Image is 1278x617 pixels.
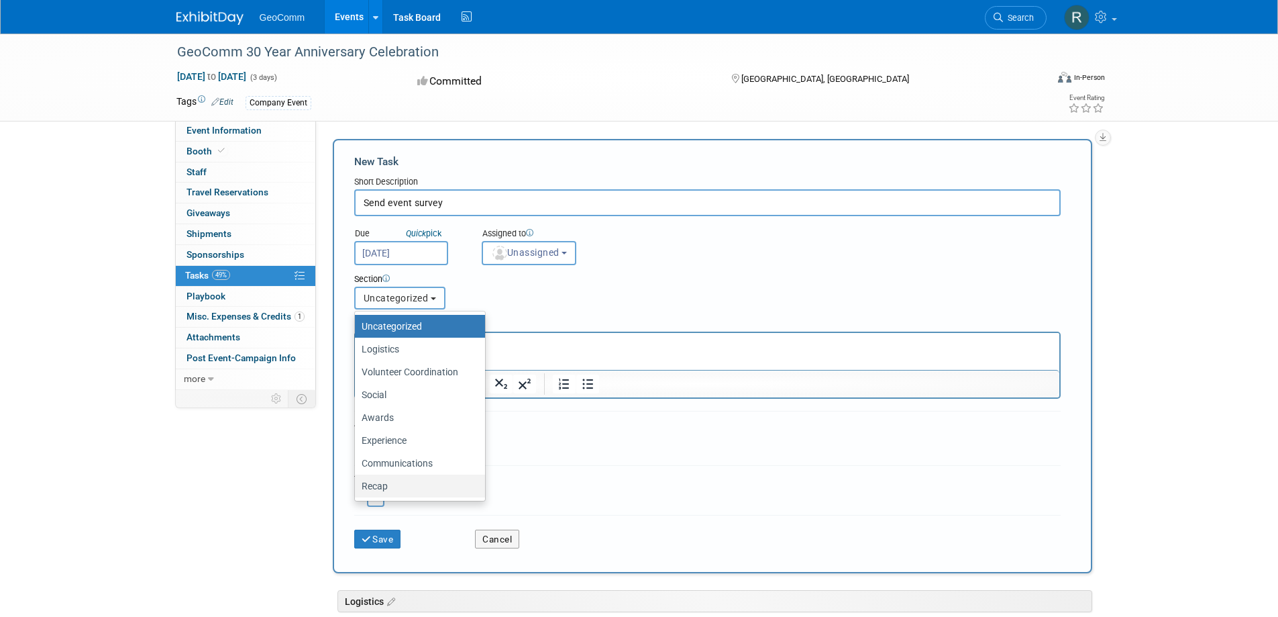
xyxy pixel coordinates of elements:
button: Uncategorized [354,287,445,310]
a: Post Event-Campaign Info [176,348,315,369]
div: GeoComm 30 Year Anniversary Celebration [172,40,1026,64]
label: Communications [362,455,472,472]
span: GeoComm [260,12,305,23]
label: Volunteer Coordination [362,363,472,381]
img: Rob Ruprecht [1064,5,1089,30]
div: Details [354,312,1061,332]
div: New Task [354,154,1061,169]
a: more [176,369,315,389]
iframe: Rich Text Area [356,333,1059,370]
input: Name of task or a short description [354,189,1061,216]
label: Uncategorized [362,318,472,335]
span: [DATE] [DATE] [176,70,247,83]
td: Personalize Event Tab Strip [265,390,288,408]
div: Section [354,273,1000,287]
button: Cancel [475,530,519,549]
span: Unassigned [491,247,560,258]
div: Event Format [967,70,1106,90]
div: Logistics [337,590,1092,612]
span: Travel Reservations [187,187,268,197]
span: 1 [295,312,305,322]
label: Recap [362,477,472,495]
label: Social [362,386,472,404]
input: Due Date [354,241,448,265]
div: Committed [413,70,710,93]
label: Awards [362,409,472,426]
label: Logistics [362,340,472,358]
div: Due [354,228,462,241]
span: 49% [212,270,230,280]
i: Quick [406,228,426,238]
a: Booth [176,142,315,162]
a: Event Information [176,121,315,141]
div: Tag Contributors [354,471,1061,485]
a: Misc. Expenses & Credits1 [176,307,315,327]
div: In-Person [1073,73,1105,83]
span: [GEOGRAPHIC_DATA], [GEOGRAPHIC_DATA] [741,74,909,84]
a: Staff [176,162,315,183]
span: Sponsorships [187,249,244,260]
i: Booth reservation complete [218,147,225,154]
a: Giveaways [176,203,315,224]
img: ExhibitDay [176,11,244,25]
span: Playbook [187,291,225,301]
a: Shipments [176,224,315,244]
button: Superscript [513,375,536,393]
a: Edit [211,97,233,107]
a: Search [985,6,1047,30]
button: Numbered list [553,375,576,393]
div: Event Rating [1068,95,1104,101]
div: Assigned to [482,228,643,241]
span: more [184,373,205,384]
div: Company Event [246,96,311,110]
td: Tags [176,95,233,110]
a: Tasks49% [176,266,315,286]
span: Attachments [187,332,240,342]
a: Travel Reservations [176,183,315,203]
a: Playbook [176,287,315,307]
span: Shipments [187,228,231,239]
a: Attachments [176,328,315,348]
button: Unassigned [482,241,577,265]
span: Post Event-Campaign Info [187,352,296,363]
span: Search [1003,13,1034,23]
button: Subscript [490,375,513,393]
a: Sponsorships [176,245,315,265]
span: Uncategorized [364,293,429,303]
a: Edit sections [384,594,395,608]
label: Experience [362,432,472,449]
span: to [205,71,218,82]
div: Short Description [354,176,1061,189]
button: Bullet list [576,375,599,393]
td: Toggle Event Tabs [288,390,315,408]
a: Quickpick [403,228,444,239]
span: Event Information [187,125,262,136]
span: Booth [187,146,227,156]
span: Misc. Expenses & Credits [187,311,305,322]
span: Staff [187,167,207,177]
span: Giveaways [187,207,230,218]
img: Format-Inperson.png [1058,72,1071,83]
button: Save [354,530,401,549]
span: Tasks [185,270,230,281]
span: (3 days) [249,73,277,82]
